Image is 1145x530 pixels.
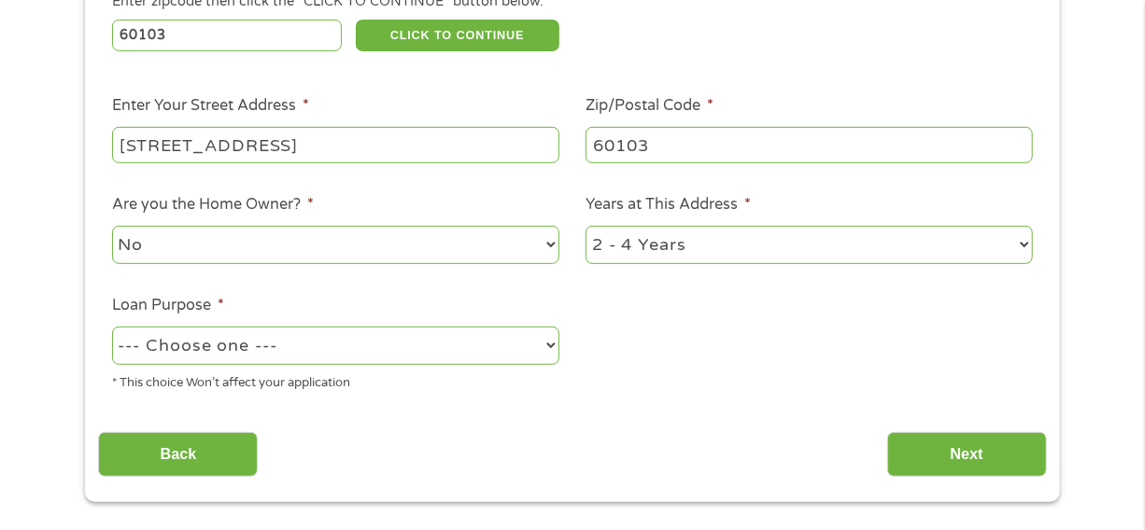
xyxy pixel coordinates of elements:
input: Enter Zipcode (e.g 01510) [112,20,343,51]
label: Years at This Address [586,195,751,215]
label: Are you the Home Owner? [112,195,314,215]
input: Back [98,432,258,478]
label: Enter Your Street Address [112,96,309,116]
label: Zip/Postal Code [586,96,714,116]
input: Next [887,432,1047,478]
input: 1 Main Street [112,127,559,162]
button: CLICK TO CONTINUE [356,20,559,51]
div: * This choice Won’t affect your application [112,368,559,393]
label: Loan Purpose [112,296,224,315]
